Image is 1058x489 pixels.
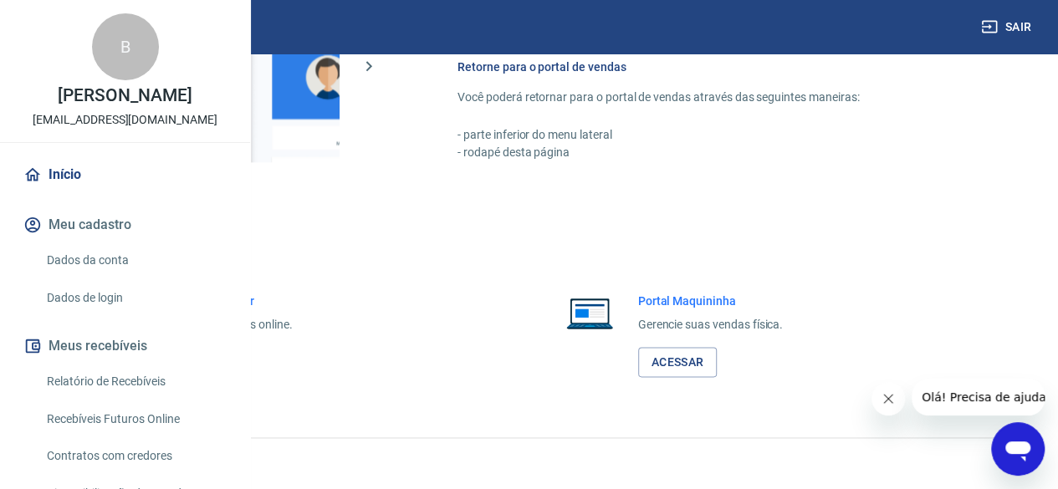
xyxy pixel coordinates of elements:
[457,144,978,161] p: - rodapé desta página
[20,156,230,193] a: Início
[40,236,1018,252] h5: Acesso rápido
[912,379,1045,415] iframe: Mensagem da empresa
[457,126,978,144] p: - parte inferior do menu lateral
[20,206,230,243] button: Meu cadastro
[40,364,230,399] a: Relatório de Recebíveis
[457,89,978,106] p: Você poderá retornar para o portal de vendas através das seguintes maneiras:
[991,422,1045,476] iframe: Botão para abrir a janela de mensagens
[638,316,784,334] p: Gerencie suas vendas física.
[40,281,230,315] a: Dados de login
[10,12,141,25] span: Olá! Precisa de ajuda?
[555,293,625,333] img: Imagem de um notebook aberto
[40,402,230,436] a: Recebíveis Futuros Online
[92,13,159,80] div: B
[638,347,718,378] a: Acessar
[40,243,230,278] a: Dados da conta
[40,439,230,473] a: Contratos com credores
[638,293,784,309] h6: Portal Maquininha
[33,111,217,129] p: [EMAIL_ADDRESS][DOMAIN_NAME]
[871,382,905,415] iframe: Fechar mensagem
[40,451,1018,469] p: 2025 ©
[20,328,230,364] button: Meus recebíveis
[457,59,978,75] h6: Retorne para o portal de vendas
[58,87,192,104] p: [PERSON_NAME]
[978,12,1038,43] button: Sair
